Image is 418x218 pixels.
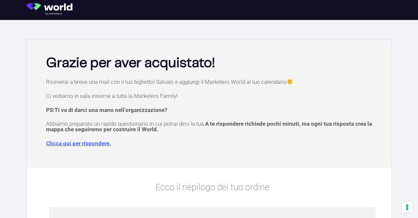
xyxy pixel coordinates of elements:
img: 🙂 [287,79,293,84]
a: Clicca qui per rispondere. [46,140,111,147]
span: A te rispondere richiede pochi minuti, ma ogni tua risposta crea la mappa che seguiremo per costr... [46,120,372,133]
strong: PS: [46,107,167,113]
p: Ecco il riepilogo del tuo ordine [49,181,376,194]
iframe: Customerly Messenger Launcher [5,192,25,212]
button: Le tue preferenze relative al consenso per le tecnologie di tracciamento [402,202,413,213]
p: Abbiamo preparato un rapido questionario in cui potrai dirci la tua. [46,121,378,132]
p: Riceverai a breve una mail con il tuo biglietto! Salvalo e aggiungi il Marketers World al tuo cal... [46,79,378,85]
p: Ci vediamo in sala insieme a tutta la Marketers Family! [46,93,378,99]
span: Ti va di darci una mano nell’organizzazione? [55,107,167,113]
b: Grazie per aver acquistato! [46,57,215,70]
